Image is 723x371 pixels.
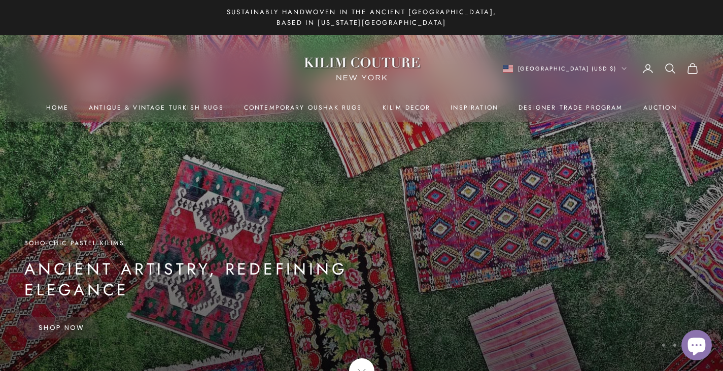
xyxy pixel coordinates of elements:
[643,103,677,113] a: Auction
[451,103,498,113] a: Inspiration
[24,103,699,113] nav: Primary navigation
[89,103,224,113] a: Antique & Vintage Turkish Rugs
[383,103,431,113] summary: Kilim Decor
[24,238,420,248] p: Boho-Chic Pastel Kilims
[518,64,617,73] span: [GEOGRAPHIC_DATA] (USD $)
[24,317,99,339] a: Shop Now
[678,330,715,363] inbox-online-store-chat: Shopify online store chat
[220,7,504,28] p: Sustainably Handwoven in the Ancient [GEOGRAPHIC_DATA], Based in [US_STATE][GEOGRAPHIC_DATA]
[24,259,420,301] p: Ancient Artistry, Redefining Elegance
[244,103,362,113] a: Contemporary Oushak Rugs
[46,103,68,113] a: Home
[503,62,699,75] nav: Secondary navigation
[503,65,513,73] img: United States
[519,103,623,113] a: Designer Trade Program
[503,64,627,73] button: Change country or currency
